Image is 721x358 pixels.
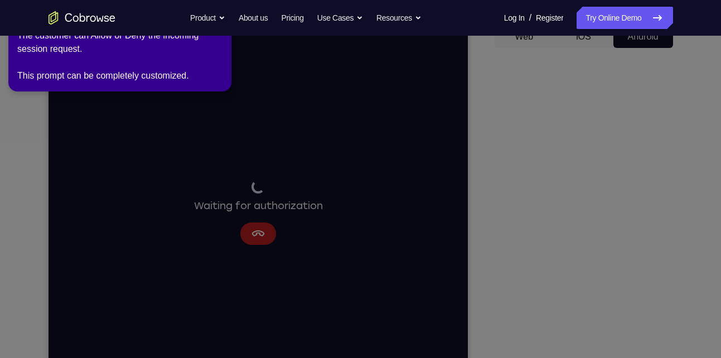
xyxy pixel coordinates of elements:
[190,7,225,29] button: Product
[281,7,303,29] a: Pricing
[504,7,525,29] a: Log In
[192,197,228,219] button: Cancel
[49,11,115,25] a: Go to the home page
[146,154,274,188] div: Waiting for authorization
[317,7,363,29] button: Use Cases
[17,29,222,83] div: The customer can Allow or Deny the incoming session request. This prompt can be completely custom...
[577,7,672,29] a: Try Online Demo
[536,7,563,29] a: Register
[376,7,422,29] button: Resources
[529,11,531,25] span: /
[239,7,268,29] a: About us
